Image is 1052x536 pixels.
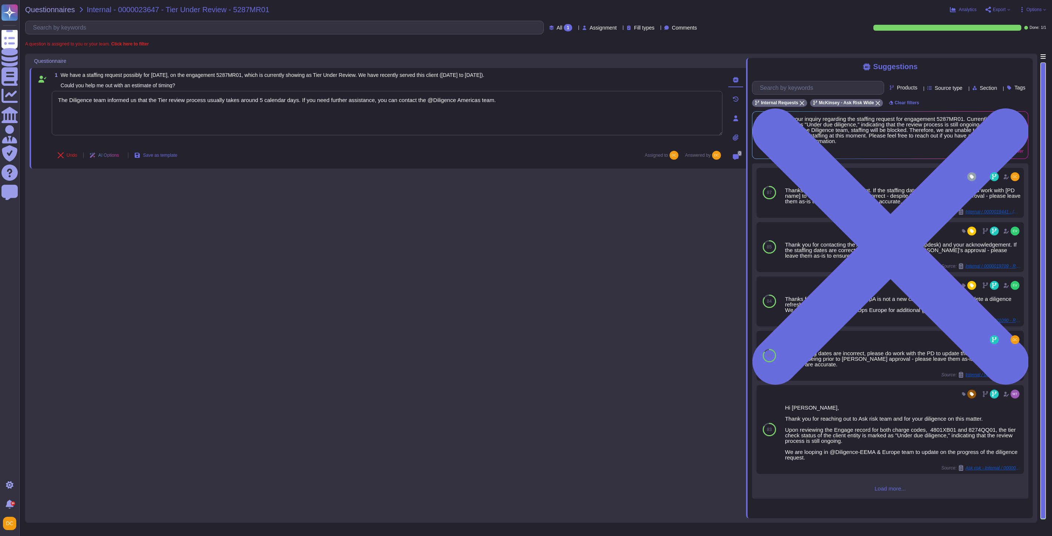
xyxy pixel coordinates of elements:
[557,25,563,30] span: All
[1,515,21,532] button: user
[645,151,682,160] span: Assigned to
[1029,26,1039,30] span: Done:
[98,153,119,157] span: AI Options
[1011,335,1019,344] img: user
[110,41,149,47] b: Click here to filter
[3,517,16,530] img: user
[752,486,1028,491] span: Load more...
[634,25,654,30] span: Fill types
[143,153,178,157] span: Save as template
[993,7,1006,12] span: Export
[672,25,697,30] span: Comments
[685,153,711,157] span: Answered by
[87,6,270,13] span: Internal - 0000023647 - Tier Under Review - 5287MR01
[767,353,772,358] span: 84
[128,148,183,163] button: Save as template
[1041,26,1046,30] span: 1 / 1
[756,81,884,94] input: Search by keywords
[564,24,572,31] div: 1
[25,6,75,13] span: Questionnaires
[950,7,977,13] button: Analytics
[52,91,722,135] textarea: The Diligence team informed us that the Tier review process usually takes around 5 calendar days....
[1026,7,1042,12] span: Options
[767,299,772,303] span: 84
[767,190,772,195] span: 87
[52,72,58,78] span: 1
[767,427,772,432] span: 83
[712,151,721,160] img: user
[738,151,742,156] span: 0
[67,153,77,157] span: Undo
[941,465,1021,471] span: Source:
[1011,281,1019,290] img: user
[965,466,1021,470] span: Ask risk - Internal / 0000023147 - Client DD - 8274QQ01 & 4801XB01
[34,58,66,64] span: Questionnaire
[52,148,83,163] button: Undo
[670,151,678,160] img: user
[1011,390,1019,398] img: user
[1011,172,1019,181] img: user
[1011,227,1019,235] img: user
[767,245,772,249] span: 85
[25,42,149,46] span: A question is assigned to you or your team.
[959,7,977,12] span: Analytics
[11,501,15,506] div: 9+
[590,25,617,30] span: Assignment
[785,405,1021,460] div: Hi [PERSON_NAME], Thank you for reaching out to Ask risk team and for your diligence on this matt...
[29,21,543,34] input: Search by keywords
